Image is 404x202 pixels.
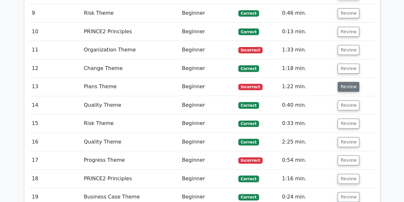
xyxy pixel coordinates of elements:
[81,4,179,22] td: Risk Theme
[279,78,335,96] td: 1:22 min.
[179,133,236,151] td: Beginner
[81,41,179,59] td: Organization Theme
[81,133,179,151] td: Quality Theme
[238,47,263,53] span: Incorrect
[279,114,335,133] td: 0:33 min.
[238,102,259,108] span: Correct
[179,170,236,188] td: Beginner
[238,139,259,145] span: Correct
[279,59,335,78] td: 1:18 min.
[338,155,359,165] button: Review
[338,64,359,74] button: Review
[29,59,81,78] td: 12
[179,23,236,41] td: Beginner
[81,170,179,188] td: PRINCE2 Principles
[338,27,359,37] button: Review
[179,114,236,133] td: Beginner
[238,84,263,90] span: Incorrect
[29,133,81,151] td: 16
[279,170,335,188] td: 1:16 min.
[81,59,179,78] td: Change Theme
[238,28,259,35] span: Correct
[279,23,335,41] td: 0:13 min.
[238,120,259,127] span: Correct
[338,100,359,110] button: Review
[29,41,81,59] td: 11
[81,114,179,133] td: Risk Theme
[238,194,259,200] span: Correct
[238,10,259,17] span: Correct
[179,4,236,22] td: Beginner
[338,45,359,55] button: Review
[279,4,335,22] td: 0:46 min.
[29,4,81,22] td: 9
[29,170,81,188] td: 18
[179,78,236,96] td: Beginner
[338,119,359,128] button: Review
[279,41,335,59] td: 1:33 min.
[179,59,236,78] td: Beginner
[29,78,81,96] td: 13
[29,151,81,169] td: 17
[338,137,359,147] button: Review
[29,114,81,133] td: 15
[81,78,179,96] td: Plans Theme
[238,65,259,72] span: Correct
[338,174,359,184] button: Review
[29,96,81,114] td: 14
[179,41,236,59] td: Beginner
[81,151,179,169] td: Progress Theme
[338,82,359,92] button: Review
[29,23,81,41] td: 10
[279,96,335,114] td: 0:40 min.
[338,192,359,202] button: Review
[179,96,236,114] td: Beginner
[81,96,179,114] td: Quality Theme
[338,8,359,18] button: Review
[279,133,335,151] td: 2:25 min.
[179,151,236,169] td: Beginner
[238,157,263,164] span: Incorrect
[279,151,335,169] td: 0:54 min.
[81,23,179,41] td: PRINCE2 Principles
[238,175,259,182] span: Correct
